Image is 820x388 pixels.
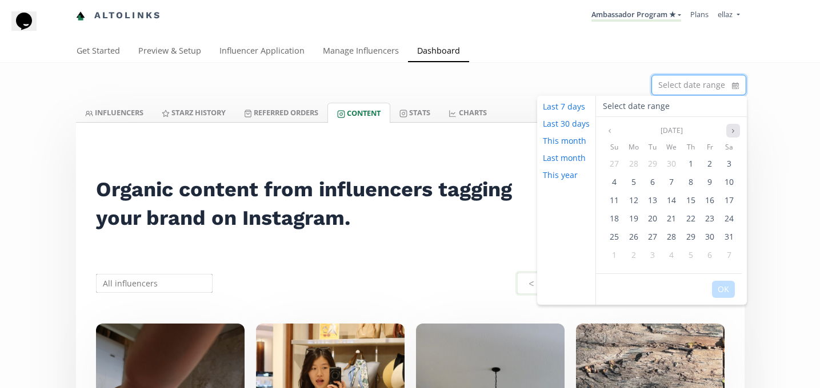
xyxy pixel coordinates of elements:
[707,140,713,154] span: Fr
[707,249,712,260] span: 6
[701,246,719,264] div: 06 Jun 2025
[687,140,695,154] span: Th
[610,195,619,205] span: 11
[76,6,162,25] a: Altolinks
[682,210,699,227] div: 22
[606,173,623,191] div: 4
[624,155,643,173] div: 28 Apr 2025
[669,176,674,187] span: 7
[153,103,235,122] a: Starz HISTORY
[314,41,408,63] a: Manage Influencers
[612,176,617,187] span: 4
[701,228,718,245] div: 30
[629,140,639,154] span: Mo
[686,213,695,224] span: 22
[662,246,681,264] div: 04 Jun 2025
[662,209,681,228] div: 21 May 2025
[625,173,642,191] div: 5
[76,103,153,122] a: INFLUENCERS
[644,246,661,264] div: 3
[629,158,638,169] span: 28
[689,249,693,260] span: 5
[537,132,592,149] button: This month
[721,173,738,191] div: 10
[644,228,661,245] div: 27
[667,213,676,224] span: 21
[67,41,129,63] a: Get Started
[701,192,718,209] div: 16
[707,176,712,187] span: 9
[650,176,655,187] span: 6
[605,155,623,173] div: 27 Apr 2025
[648,195,657,205] span: 13
[663,173,680,191] div: 7
[719,191,738,209] div: 17 May 2025
[624,209,643,228] div: 19 May 2025
[663,210,680,227] div: 21
[537,115,595,132] button: Last 30 days
[643,191,662,209] div: 13 May 2025
[605,191,623,209] div: 11 May 2025
[644,155,661,172] div: 29
[596,96,747,117] div: Select date range
[439,103,495,122] a: CHARTS
[96,175,527,232] h2: Organic content from influencers tagging your brand on Instagram.
[605,173,623,191] div: 04 May 2025
[663,155,680,172] div: 30
[718,9,733,19] span: ellaz
[701,155,719,173] div: 02 May 2025
[721,246,738,264] div: 7
[643,173,662,191] div: 06 May 2025
[681,209,700,228] div: 22 May 2025
[610,140,618,154] span: Su
[681,228,700,246] div: 29 May 2025
[643,209,662,228] div: 20 May 2025
[649,140,657,154] span: Tu
[681,173,700,191] div: 08 May 2025
[701,191,719,209] div: 16 May 2025
[681,191,700,209] div: 15 May 2025
[606,192,623,209] div: 11
[650,249,655,260] span: 3
[643,246,662,264] div: 03 Jun 2025
[605,209,623,228] div: 18 May 2025
[701,173,719,191] div: 09 May 2025
[625,246,642,264] div: 2
[727,158,731,169] span: 3
[725,176,734,187] span: 10
[390,103,439,122] a: Stats
[662,155,681,173] div: 30 Apr 2025
[606,246,623,264] div: 1
[682,246,699,264] div: 5
[705,213,714,224] span: 23
[129,41,210,63] a: Preview & Setup
[662,191,681,209] div: 14 May 2025
[662,173,681,191] div: 07 May 2025
[701,155,718,172] div: 2
[610,231,619,242] span: 25
[408,41,469,63] a: Dashboard
[682,192,699,209] div: 15
[625,155,642,172] div: 28
[94,272,215,294] input: All influencers
[701,209,719,228] div: 23 May 2025
[631,176,636,187] span: 5
[725,140,733,154] span: Sa
[629,231,638,242] span: 26
[725,231,734,242] span: 31
[682,155,699,172] div: 1
[719,173,738,191] div: 10 May 2025
[669,249,674,260] span: 4
[644,173,661,191] div: 6
[327,103,390,123] a: Content
[705,231,714,242] span: 30
[682,173,699,191] div: 8
[648,213,657,224] span: 20
[681,246,700,264] div: 05 Jun 2025
[603,124,617,138] button: Previous month
[701,210,718,227] div: 23
[719,246,738,264] div: 07 Jun 2025
[725,195,734,205] span: 17
[624,228,643,246] div: 26 May 2025
[726,124,740,138] button: Next month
